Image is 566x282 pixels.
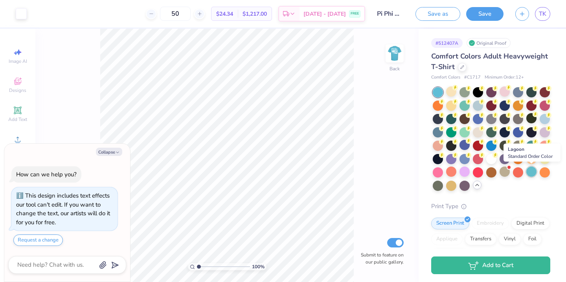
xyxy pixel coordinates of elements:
div: This design includes text effects our tool can't edit. If you want to change the text, our artist... [16,192,110,226]
div: Lagoon [504,144,560,162]
span: Designs [9,87,26,93]
button: Save [466,7,504,21]
button: Request a change [13,234,63,246]
span: [DATE] - [DATE] [303,10,346,18]
span: TK [539,9,546,18]
div: How can we help you? [16,170,77,178]
div: Applique [431,233,463,245]
div: Original Proof [467,38,511,48]
span: Add Text [8,116,27,123]
span: # C1717 [464,74,481,81]
div: Foil [523,233,542,245]
span: Standard Order Color [508,153,553,159]
span: Image AI [9,58,27,64]
button: Add to Cart [431,256,550,274]
div: Back [390,65,400,72]
span: Comfort Colors [431,74,460,81]
label: Submit to feature on our public gallery. [357,251,404,266]
div: Print Type [431,202,550,211]
a: TK [535,7,550,21]
span: $1,217.00 [243,10,267,18]
span: $24.34 [216,10,233,18]
button: Collapse [96,148,122,156]
span: 100 % [252,263,265,270]
div: Digital Print [511,218,549,229]
input: Untitled Design [371,6,410,22]
div: Screen Print [431,218,469,229]
div: # 512407A [431,38,463,48]
div: Transfers [465,233,496,245]
div: Embroidery [472,218,509,229]
div: Vinyl [499,233,521,245]
span: FREE [351,11,359,16]
button: Save as [415,7,460,21]
img: Back [387,46,402,61]
span: Minimum Order: 12 + [485,74,524,81]
span: Comfort Colors Adult Heavyweight T-Shirt [431,51,548,71]
input: – – [160,7,191,21]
